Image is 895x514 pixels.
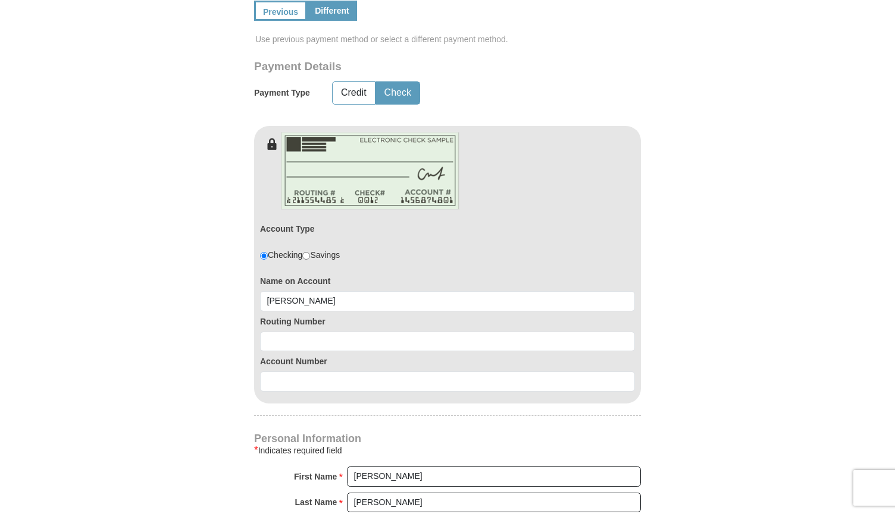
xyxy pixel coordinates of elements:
a: Different [307,1,357,21]
label: Account Number [260,355,635,367]
label: Name on Account [260,275,635,287]
button: Credit [333,82,375,104]
span: Use previous payment method or select a different payment method. [255,33,642,45]
label: Account Type [260,223,315,235]
strong: Last Name [295,494,337,510]
div: Indicates required field [254,443,641,458]
h3: Payment Details [254,60,558,74]
h4: Personal Information [254,434,641,443]
strong: First Name [294,468,337,485]
div: Checking Savings [260,249,340,261]
h5: Payment Type [254,88,310,98]
img: check-en.png [281,132,459,210]
label: Routing Number [260,316,635,327]
button: Check [376,82,420,104]
a: Previous [254,1,307,21]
